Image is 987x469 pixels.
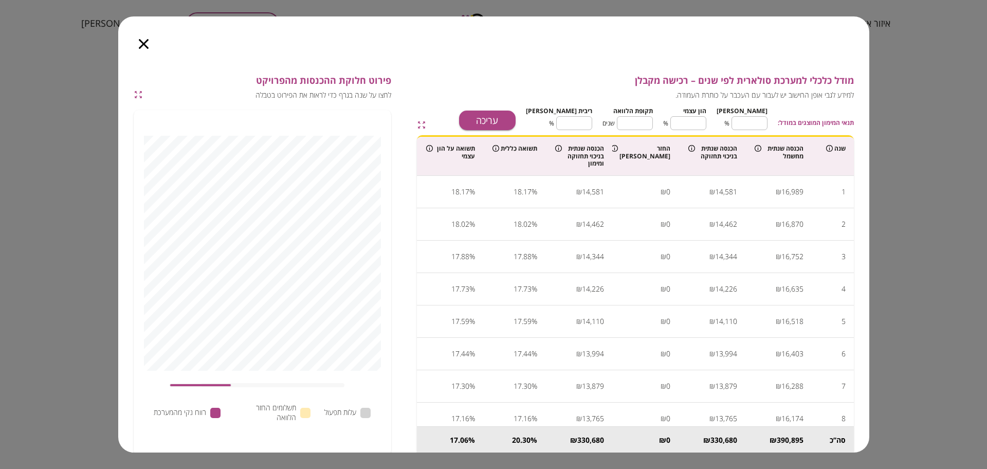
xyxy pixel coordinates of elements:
[526,106,592,115] span: ריבית [PERSON_NAME]
[661,281,666,297] div: ₪
[666,249,670,264] div: 0
[770,435,777,445] div: ₪
[469,346,475,362] div: %
[781,184,803,200] div: 16,989
[781,411,803,426] div: 16,174
[514,184,532,200] div: 18.17
[602,118,615,128] span: שנים
[661,217,666,232] div: ₪
[663,118,668,128] span: %
[469,217,475,232] div: %
[459,111,516,130] button: עריכה
[715,217,737,232] div: 14,462
[582,411,604,426] div: 13,765
[570,435,577,445] div: ₪
[582,314,604,329] div: 14,110
[532,184,537,200] div: %
[576,217,582,232] div: ₪
[659,435,666,445] div: ₪
[451,378,469,394] div: 17.30
[820,145,846,152] div: שנה
[778,118,854,128] span: תנאי המימון המוצגים במודל:
[531,435,537,445] div: %
[661,411,666,426] div: ₪
[576,346,582,362] div: ₪
[532,249,537,264] div: %
[451,281,469,297] div: 17.73
[576,378,582,394] div: ₪
[715,281,737,297] div: 14,226
[582,378,604,394] div: 13,879
[555,145,604,167] div: הכנסה שנתית בניכוי תחזוקה ומימון
[666,435,670,445] div: 0
[820,435,846,445] div: סה’’כ
[324,408,356,418] span: עלות תפעול
[450,435,468,445] div: 17.06
[451,184,469,200] div: 18.17
[781,314,803,329] div: 16,518
[661,249,666,264] div: ₪
[514,217,532,232] div: 18.02
[532,217,537,232] div: %
[235,403,296,422] span: תשלומים החזר הלוואה
[469,314,475,329] div: %
[715,314,737,329] div: 14,110
[582,217,604,232] div: 14,462
[709,217,715,232] div: ₪
[755,145,803,160] div: הכנסה שנתית מחשמל
[576,184,582,200] div: ₪
[532,314,537,329] div: %
[514,411,532,426] div: 17.16
[842,184,846,200] div: 1
[710,435,737,445] div: 330,680
[666,217,670,232] div: 0
[514,346,532,362] div: 17.44
[514,314,532,329] div: 17.59
[514,249,532,264] div: 17.88
[532,378,537,394] div: %
[469,249,475,264] div: %
[666,184,670,200] div: 0
[577,435,604,445] div: 330,680
[703,435,710,445] div: ₪
[709,314,715,329] div: ₪
[438,91,854,100] span: למידע לגבי אופן החישוב יש לעבור עם העכבר על כותרת העמודה.
[781,281,803,297] div: 16,635
[709,378,715,394] div: ₪
[451,249,469,264] div: 17.88
[514,378,532,394] div: 17.30
[842,411,846,426] div: 8
[781,249,803,264] div: 16,752
[715,411,737,426] div: 13,765
[776,281,781,297] div: ₪
[661,346,666,362] div: ₪
[451,346,469,362] div: 17.44
[661,184,666,200] div: ₪
[438,75,854,86] span: מודל כלכלי למערכת סולארית לפי שנים – רכישה מקבלן
[688,145,737,160] div: הכנסה שנתית בניכוי תחזוקה
[776,249,781,264] div: ₪
[715,378,737,394] div: 13,879
[491,145,537,152] div: תשואה כללית
[709,249,715,264] div: ₪
[842,378,846,394] div: 7
[451,314,469,329] div: 17.59
[709,346,715,362] div: ₪
[776,411,781,426] div: ₪
[715,184,737,200] div: 14,581
[622,145,670,160] div: החזר [PERSON_NAME]
[842,249,846,264] div: 3
[613,106,653,115] span: תקופת הלוואה
[582,184,604,200] div: 14,581
[724,118,729,128] span: %
[576,314,582,329] div: ₪
[715,346,737,362] div: 13,994
[576,411,582,426] div: ₪
[709,281,715,297] div: ₪
[776,314,781,329] div: ₪
[715,249,737,264] div: 14,344
[776,346,781,362] div: ₪
[549,118,554,128] span: %
[776,217,781,232] div: ₪
[582,346,604,362] div: 13,994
